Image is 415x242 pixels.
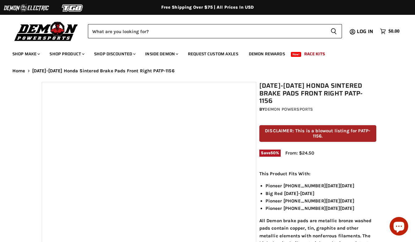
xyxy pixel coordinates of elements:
input: Search [88,24,326,38]
li: Big Red [DATE]-[DATE] [266,190,376,197]
img: Demon Electric Logo 2 [3,2,50,14]
li: Pioneer [PHONE_NUMBER][DATE][DATE] [266,197,376,205]
a: Request Custom Axles [183,48,243,60]
a: Log in [354,29,377,34]
p: This Product Fits With: [259,170,376,177]
a: Demon Rewards [244,48,290,60]
a: Shop Make [8,48,44,60]
img: TGB Logo 2 [50,2,96,14]
button: Search [326,24,342,38]
ul: Main menu [8,45,398,60]
a: $0.00 [377,27,403,36]
a: Shop Discounted [89,48,139,60]
a: Inside Demon [140,48,182,60]
form: Product [88,24,342,38]
p: DISCLAIMER: This is a blowout listing for PATP-1156. [259,125,376,142]
span: Save % [259,150,281,156]
img: Demon Powersports [12,20,80,42]
span: From: $24.50 [285,150,314,156]
li: Pioneer [PHONE_NUMBER][DATE][DATE] [266,182,376,189]
span: $0.00 [388,28,400,34]
h1: [DATE]-[DATE] Honda Sintered Brake Pads Front Right PATP-1156 [259,82,376,105]
a: Shop Product [45,48,88,60]
li: Pioneer [PHONE_NUMBER][DATE][DATE] [266,205,376,212]
a: Demon Powersports [265,107,313,112]
span: [DATE]-[DATE] Honda Sintered Brake Pads Front Right PATP-1156 [32,68,175,74]
span: Log in [357,28,373,35]
span: 50 [270,151,276,155]
a: Race Kits [300,48,330,60]
span: New! [291,52,301,57]
a: Home [12,68,25,74]
div: by [259,106,376,113]
inbox-online-store-chat: Shopify online store chat [388,217,410,237]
